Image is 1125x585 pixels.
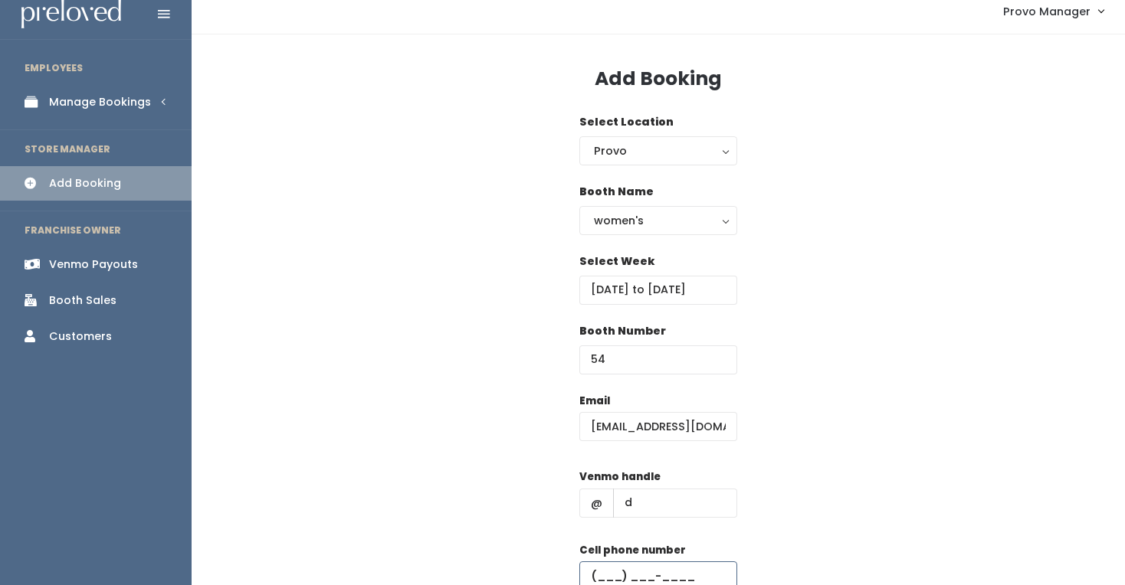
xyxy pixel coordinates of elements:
label: Venmo handle [579,469,661,485]
div: Add Booking [49,175,121,191]
div: Venmo Payouts [49,257,138,273]
input: Booth Number [579,345,737,374]
input: Select week [579,276,737,305]
label: Select Week [579,253,654,270]
button: women's [579,206,737,235]
h3: Add Booking [595,68,722,90]
span: Provo Manager [1003,3,1091,20]
div: women's [594,212,723,229]
div: Booth Sales [49,292,116,309]
label: Booth Number [579,323,666,339]
label: Email [579,394,610,409]
input: @ . [579,412,737,441]
div: Customers [49,328,112,345]
label: Select Location [579,114,674,130]
label: Cell phone number [579,543,686,558]
div: Provo [594,142,723,159]
span: @ [579,489,614,518]
label: Booth Name [579,184,654,200]
div: Manage Bookings [49,94,151,110]
button: Provo [579,136,737,165]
